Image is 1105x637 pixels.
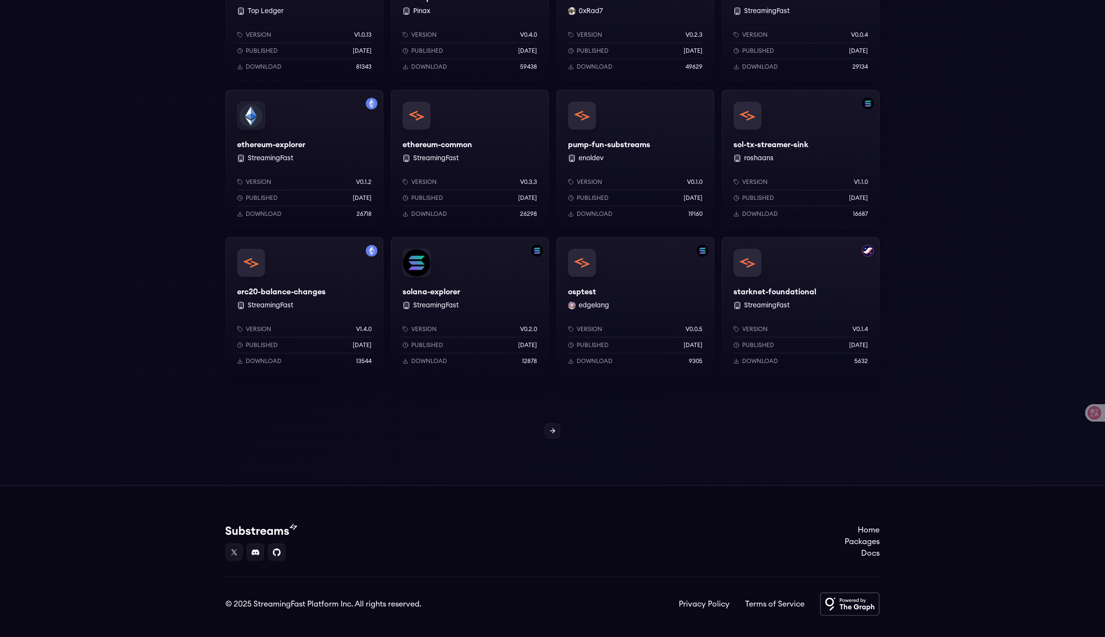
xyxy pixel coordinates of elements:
p: [DATE] [518,341,537,349]
button: enoldev [579,153,604,163]
p: [DATE] [849,341,868,349]
p: Published [411,194,443,202]
p: Version [577,31,602,39]
button: Top Ledger [248,6,284,16]
button: StreamingFast [744,6,790,16]
p: Download [246,210,282,218]
p: [DATE] [684,194,702,202]
p: Published [577,194,609,202]
img: Filter by mainnet network [366,245,377,257]
p: [DATE] [518,47,537,55]
p: 26298 [520,210,537,218]
p: Published [742,194,774,202]
p: Version [577,325,602,333]
p: 9305 [689,357,702,365]
p: [DATE] [849,194,868,202]
p: Download [411,210,447,218]
a: Filter by starknet networkstarknet-foundationalstarknet-foundational StreamingFastVersionv0.1.4Pu... [722,237,880,377]
p: Published [411,341,443,349]
p: Download [411,63,447,71]
p: Published [742,47,774,55]
p: Version [246,31,271,39]
a: ethereum-commonethereum-common StreamingFastVersionv0.3.3Published[DATE]Download26298 [391,90,549,229]
p: [DATE] [684,47,702,55]
a: Filter by mainnet networkethereum-explorerethereum-explorer StreamingFastVersionv0.1.2Published[D... [225,90,383,229]
p: Download [742,357,778,365]
p: Download [577,63,612,71]
a: Filter by solana networksol-tx-streamer-sinksol-tx-streamer-sink roshaansVersionv1.1.0Published[D... [722,90,880,229]
img: Filter by solana network [862,98,874,109]
button: edgelang [579,301,609,310]
p: Download [246,63,282,71]
p: v0.0.5 [686,325,702,333]
p: Download [246,357,282,365]
p: 29134 [852,63,868,71]
p: Download [742,63,778,71]
img: Substream's logo [225,524,297,536]
p: Download [742,210,778,218]
img: Filter by solana network [697,245,708,257]
button: roshaans [744,153,774,163]
p: v1.0.13 [354,31,372,39]
p: v0.1.4 [852,325,868,333]
p: Version [742,178,768,186]
p: v0.3.3 [520,178,537,186]
a: Home [845,524,880,536]
p: Version [411,178,437,186]
p: v1.4.0 [356,325,372,333]
p: Published [246,194,278,202]
p: Published [246,341,278,349]
button: 0xRad7 [579,6,603,16]
p: v0.4.0 [520,31,537,39]
a: Terms of Service [745,598,805,610]
p: Version [742,325,768,333]
p: 5632 [854,357,868,365]
p: 81343 [356,63,372,71]
a: Docs [845,547,880,559]
p: Version [577,178,602,186]
a: Filter by mainnet networkerc20-balance-changeserc20-balance-changes StreamingFastVersionv1.4.0Pub... [225,237,383,377]
p: v1.1.0 [854,178,868,186]
p: Published [577,341,609,349]
p: 16687 [853,210,868,218]
p: Download [577,210,612,218]
p: Version [411,31,437,39]
p: Version [411,325,437,333]
p: 26718 [357,210,372,218]
p: 19160 [688,210,702,218]
p: Published [411,47,443,55]
img: Powered by The Graph [820,592,880,616]
p: v0.1.2 [356,178,372,186]
img: Filter by solana network [531,245,543,257]
p: Version [742,31,768,39]
a: pump-fun-substreamspump-fun-substreams enoldevVersionv0.1.0Published[DATE]Download19160 [556,90,714,229]
p: Published [577,47,609,55]
p: Published [246,47,278,55]
a: Filter by solana networkosptestosptestedgelang edgelangVersionv0.0.5Published[DATE]Download9305 [556,237,714,377]
p: Version [246,178,271,186]
p: 13544 [356,357,372,365]
p: [DATE] [353,194,372,202]
p: Published [742,341,774,349]
a: Privacy Policy [679,598,730,610]
button: StreamingFast [248,301,293,310]
p: [DATE] [684,341,702,349]
p: [DATE] [518,194,537,202]
p: Download [577,357,612,365]
button: StreamingFast [413,301,459,310]
button: StreamingFast [413,153,459,163]
p: 49629 [686,63,702,71]
button: StreamingFast [744,301,790,310]
a: Packages [845,536,880,547]
p: 12878 [522,357,537,365]
img: Filter by starknet network [862,245,874,257]
p: v0.2.0 [520,325,537,333]
a: Filter by solana networksolana-explorersolana-explorer StreamingFastVersionv0.2.0Published[DATE]D... [391,237,549,377]
button: StreamingFast [248,153,293,163]
img: Filter by mainnet network [366,98,377,109]
p: [DATE] [353,47,372,55]
p: v0.0.4 [851,31,868,39]
button: Pinax [413,6,430,16]
p: [DATE] [353,341,372,349]
div: © 2025 StreamingFast Platform Inc. All rights reserved. [225,598,421,610]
